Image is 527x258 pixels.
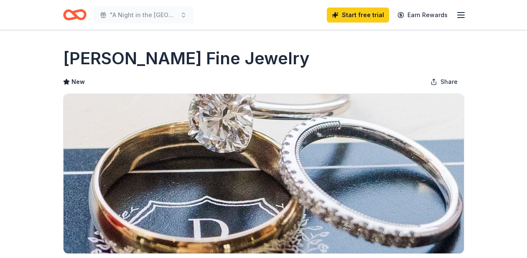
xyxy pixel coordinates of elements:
[93,7,193,23] button: "A Night in the [GEOGRAPHIC_DATA]: The [PERSON_NAME] School Benefit Fundraiser"
[392,8,453,23] a: Earn Rewards
[424,73,464,90] button: Share
[110,10,177,20] span: "A Night in the [GEOGRAPHIC_DATA]: The [PERSON_NAME] School Benefit Fundraiser"
[64,94,464,253] img: Image for Bailey's Fine Jewelry
[71,77,85,87] span: New
[440,77,458,87] span: Share
[63,5,87,25] a: Home
[327,8,389,23] a: Start free trial
[63,47,310,70] h1: [PERSON_NAME] Fine Jewelry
